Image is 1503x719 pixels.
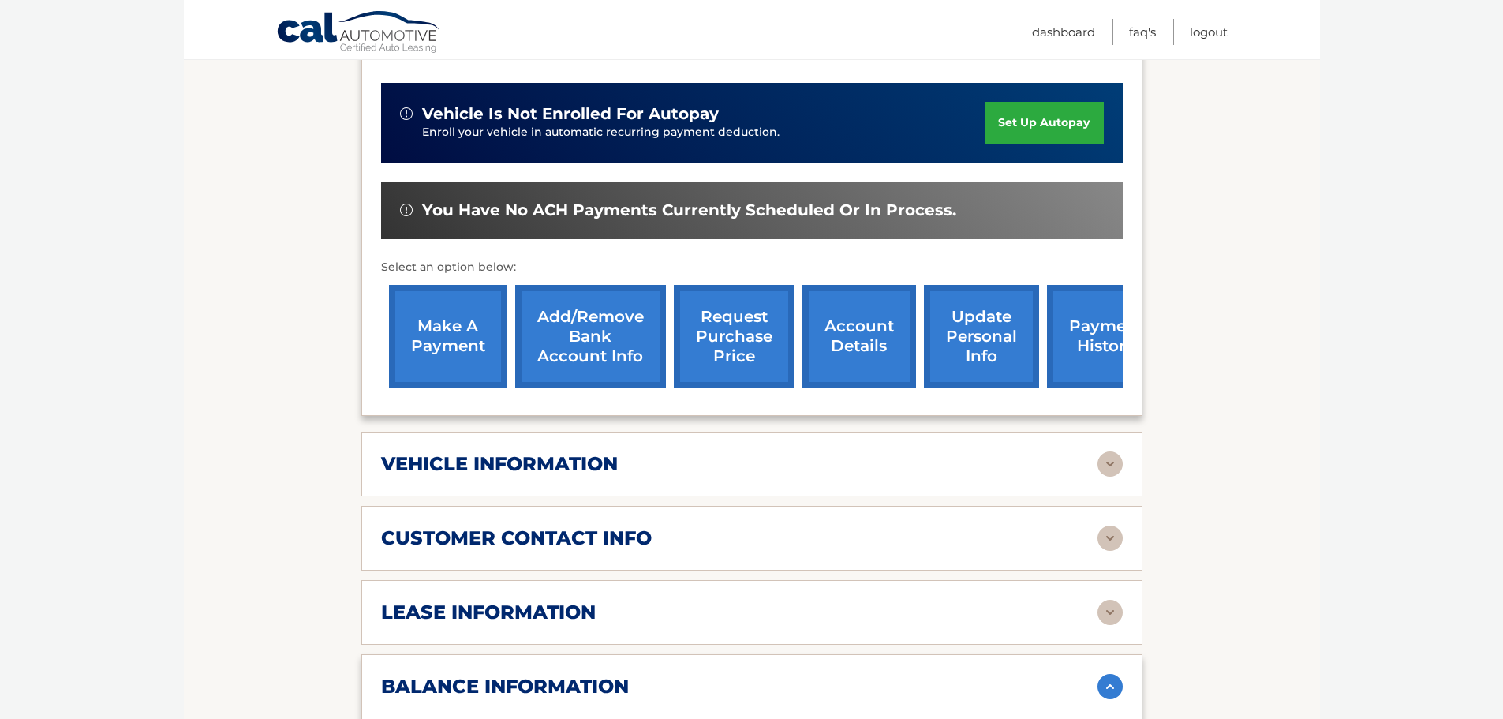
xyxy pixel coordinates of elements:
[1129,19,1156,45] a: FAQ's
[389,285,507,388] a: make a payment
[1190,19,1228,45] a: Logout
[674,285,794,388] a: request purchase price
[802,285,916,388] a: account details
[276,10,442,56] a: Cal Automotive
[381,526,652,550] h2: customer contact info
[1032,19,1095,45] a: Dashboard
[422,200,956,220] span: You have no ACH payments currently scheduled or in process.
[985,102,1103,144] a: set up autopay
[1097,674,1123,699] img: accordion-active.svg
[924,285,1039,388] a: update personal info
[422,124,985,141] p: Enroll your vehicle in automatic recurring payment deduction.
[381,258,1123,277] p: Select an option below:
[1047,285,1165,388] a: payment history
[422,104,719,124] span: vehicle is not enrolled for autopay
[381,675,629,698] h2: balance information
[1097,451,1123,477] img: accordion-rest.svg
[1097,526,1123,551] img: accordion-rest.svg
[381,601,596,624] h2: lease information
[400,204,413,216] img: alert-white.svg
[1097,600,1123,625] img: accordion-rest.svg
[515,285,666,388] a: Add/Remove bank account info
[400,107,413,120] img: alert-white.svg
[381,452,618,476] h2: vehicle information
